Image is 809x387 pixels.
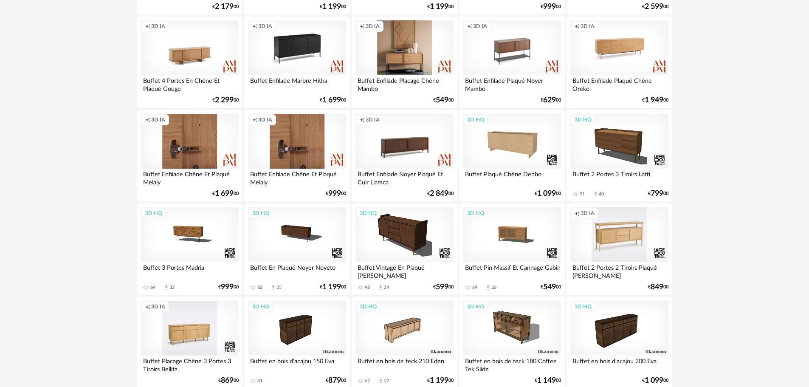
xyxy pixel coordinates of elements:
[215,97,234,103] span: 2 299
[567,203,672,295] a: Creation icon 3D IA Buffet 2 Portes 2 Tiroirs Plaqué [PERSON_NAME] €84900
[463,356,561,373] div: Buffet en bois de teck 180 Coffee Tek Slide
[212,97,239,103] div: € 00
[328,378,341,384] span: 879
[151,303,165,310] span: 3D IA
[648,284,668,290] div: € 00
[459,203,564,295] a: 3D HQ Buffet Pin Massif Et Cannage Gabin 69 Download icon 26 €54900
[352,203,457,295] a: 3D HQ Buffet Vintage En Plaqué [PERSON_NAME] 48 Download icon 24 €59900
[248,356,346,373] div: Buffet en bois d'acajou 150 Eva
[257,285,262,291] div: 82
[642,97,668,103] div: € 00
[215,191,234,197] span: 1 699
[459,110,564,202] a: 3D HQ Buffet Plaqué Chêne Denho €1 09900
[642,378,668,384] div: € 00
[651,191,663,197] span: 799
[581,210,595,217] span: 3D IA
[651,284,663,290] span: 849
[145,303,150,310] span: Creation icon
[571,114,595,125] div: 3D HQ
[430,191,448,197] span: 2 849
[141,208,166,219] div: 3D HQ
[463,301,488,312] div: 3D HQ
[215,4,234,10] span: 2 179
[645,378,663,384] span: 1 099
[141,169,239,186] div: Buffet Enfilade Chêne Et Plaqué Melaly
[252,116,257,123] span: Creation icon
[248,262,346,279] div: Buffet En Plaqué Noyer Noyeto
[248,75,346,92] div: Buffet Enfilade Marbre Hitha
[430,378,448,384] span: 1 199
[212,4,239,10] div: € 00
[248,301,273,312] div: 3D HQ
[378,378,384,384] span: Download icon
[463,114,488,125] div: 3D HQ
[535,378,561,384] div: € 00
[141,356,239,373] div: Buffet Placage Chêne 3 Portes 3 Tiroirs Bellita
[150,285,155,291] div: 64
[258,23,272,30] span: 3D IA
[366,116,380,123] span: 3D IA
[384,378,389,384] div: 27
[648,191,668,197] div: € 00
[491,285,496,291] div: 26
[244,110,350,202] a: Creation icon 3D IA Buffet Enfilade Chêne Et Plaqué Melaly €99900
[433,97,454,103] div: € 00
[427,378,454,384] div: € 00
[580,191,585,197] div: 91
[328,191,341,197] span: 999
[163,284,169,291] span: Download icon
[567,110,672,202] a: 3D HQ Buffet 2 Portes 3 Tiroirs Latti 91 Download icon 40 €79900
[427,191,454,197] div: € 00
[570,356,668,373] div: Buffet en bois d'acajou 200 Eva
[463,75,561,92] div: Buffet Enfilade Plaqué Noyer Mambo
[541,284,561,290] div: € 00
[320,97,346,103] div: € 00
[642,4,668,10] div: € 00
[467,23,472,30] span: Creation icon
[356,208,381,219] div: 3D HQ
[541,4,561,10] div: € 00
[352,17,457,108] a: Creation icon 3D IA Buffet Enfilade Placage Chêne Mambo €54900
[248,208,273,219] div: 3D HQ
[137,17,242,108] a: Creation icon 3D IA Buffet 4 Portes En Chêne Et Plaqué Gouge €2 29900
[258,116,272,123] span: 3D IA
[270,284,276,291] span: Download icon
[365,378,370,384] div: 67
[570,75,668,92] div: Buffet Enfilade Plaqué Chêne Oreko
[360,116,365,123] span: Creation icon
[537,191,556,197] span: 1 099
[326,191,346,197] div: € 00
[218,378,239,384] div: € 00
[360,23,365,30] span: Creation icon
[472,285,477,291] div: 69
[436,97,448,103] span: 549
[459,17,564,108] a: Creation icon 3D IA Buffet Enfilade Plaqué Noyer Mambo €62900
[244,203,350,295] a: 3D HQ Buffet En Plaqué Noyer Noyeto 82 Download icon 35 €1 19900
[322,97,341,103] span: 1 699
[355,262,453,279] div: Buffet Vintage En Plaqué [PERSON_NAME]
[592,191,599,197] span: Download icon
[463,208,488,219] div: 3D HQ
[320,284,346,290] div: € 00
[575,23,580,30] span: Creation icon
[645,97,663,103] span: 1 949
[535,191,561,197] div: € 00
[463,169,561,186] div: Buffet Plaqué Chêne Denho
[463,262,561,279] div: Buffet Pin Massif Et Cannage Gabin
[151,116,165,123] span: 3D IA
[257,378,262,384] div: 41
[433,284,454,290] div: € 00
[145,116,150,123] span: Creation icon
[543,4,556,10] span: 999
[355,75,453,92] div: Buffet Enfilade Placage Chêne Mambo
[141,262,239,279] div: Buffet 3 Portes Madria
[355,356,453,373] div: Buffet en bois de teck 210 Eden
[541,97,561,103] div: € 00
[141,75,239,92] div: Buffet 4 Portes En Chêne Et Plaqué Gouge
[599,191,604,197] div: 40
[137,110,242,202] a: Creation icon 3D IA Buffet Enfilade Chêne Et Plaqué Melaly €1 69900
[571,301,595,312] div: 3D HQ
[326,378,346,384] div: € 00
[570,169,668,186] div: Buffet 2 Portes 3 Tiroirs Latti
[378,284,384,291] span: Download icon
